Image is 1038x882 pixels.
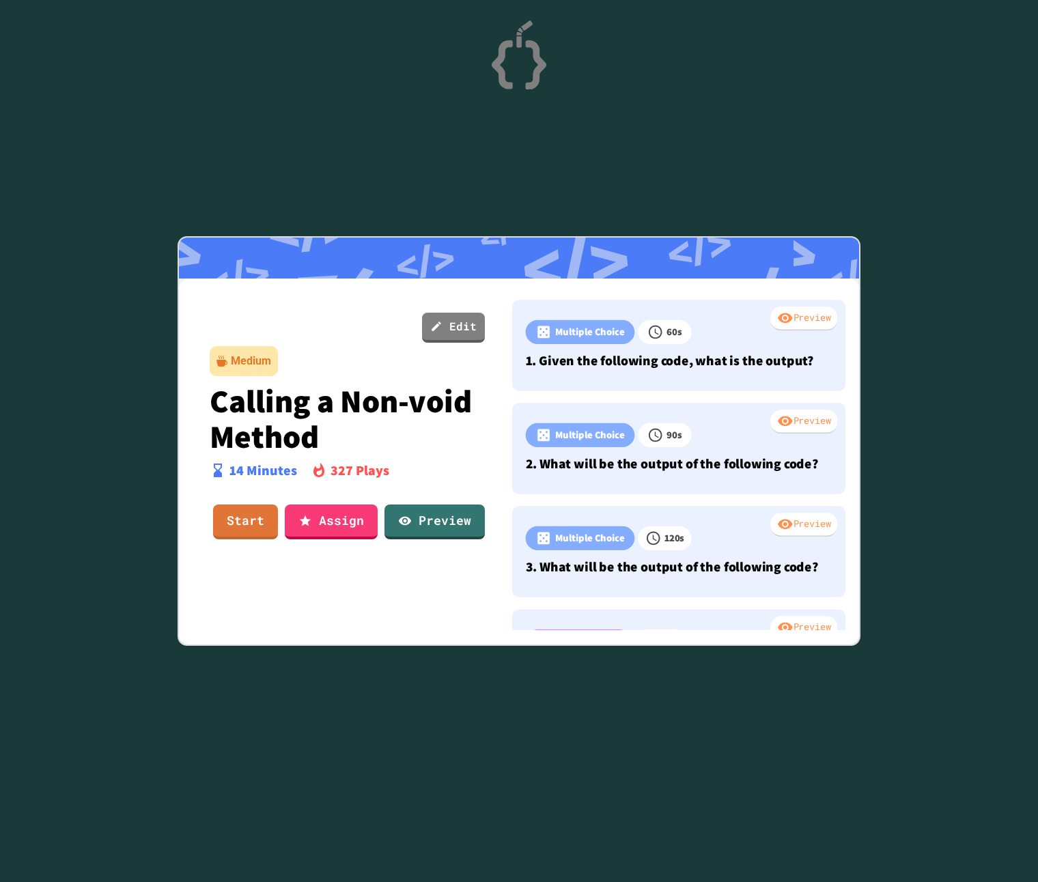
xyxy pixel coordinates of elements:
[667,324,682,339] p: 60 s
[664,530,684,545] p: 120 s
[526,351,832,371] p: 1. Given the following code, what is the output?
[384,504,485,539] a: Preview
[422,313,485,343] a: Edit
[555,324,625,339] p: Multiple Choice
[770,307,837,331] div: Preview
[231,353,271,369] div: Medium
[770,513,837,537] div: Preview
[555,530,625,545] p: Multiple Choice
[331,460,389,481] p: 327 Plays
[210,383,486,453] p: Calling a Non-void Method
[285,504,378,539] a: Assign
[778,418,1024,821] iframe: chat widget
[213,504,278,539] a: Start
[981,827,1024,868] iframe: chat widget
[770,616,837,640] div: Preview
[667,427,682,442] p: 90 s
[555,427,625,442] p: Multiple Choice
[526,557,832,577] p: 3. What will be the output of the following code?
[229,460,297,481] p: 14 Minutes
[770,410,837,434] div: Preview
[526,454,832,474] p: 2. What will be the output of the following code?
